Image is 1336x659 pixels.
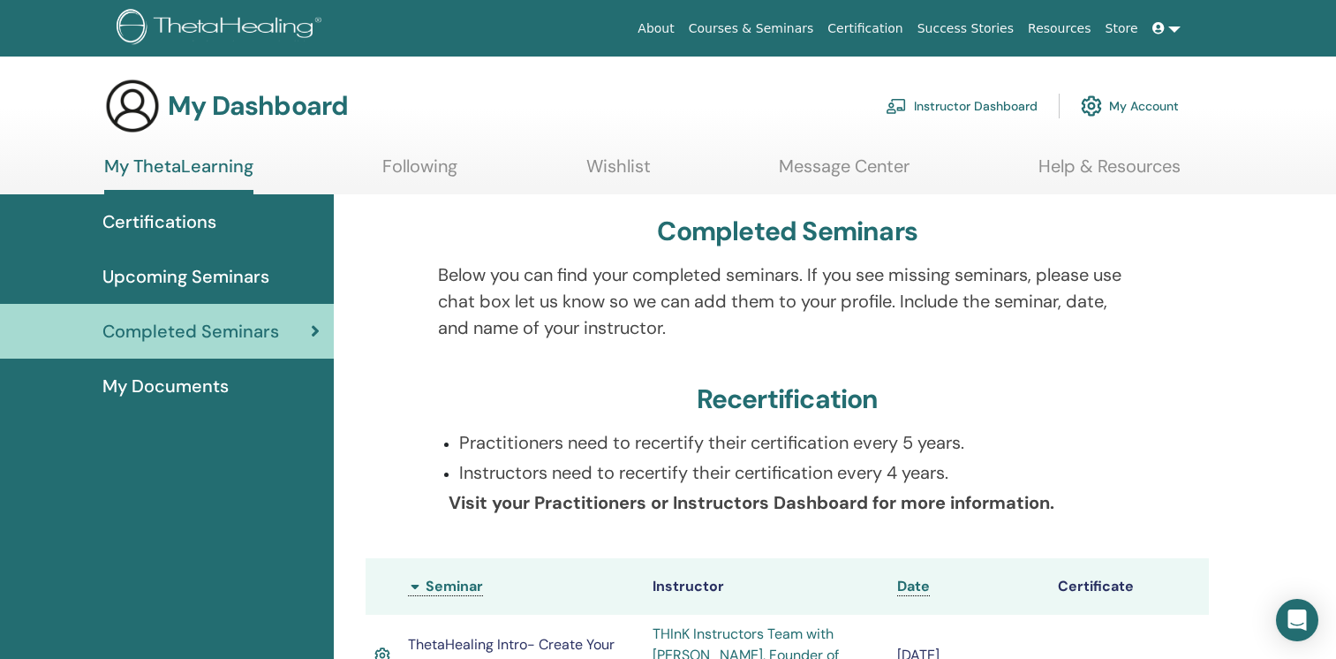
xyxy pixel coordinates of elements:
[657,216,917,247] h3: Completed Seminars
[459,459,1136,486] p: Instructors need to recertify their certification every 4 years.
[382,155,457,190] a: Following
[886,98,907,114] img: chalkboard-teacher.svg
[117,9,328,49] img: logo.png
[682,12,821,45] a: Courses & Seminars
[697,383,879,415] h3: Recertification
[102,263,269,290] span: Upcoming Seminars
[1081,87,1179,125] a: My Account
[910,12,1021,45] a: Success Stories
[459,429,1136,456] p: Practitioners need to recertify their certification every 5 years.
[1038,155,1181,190] a: Help & Resources
[886,87,1038,125] a: Instructor Dashboard
[779,155,910,190] a: Message Center
[104,78,161,134] img: generic-user-icon.jpg
[438,261,1136,341] p: Below you can find your completed seminars. If you see missing seminars, please use chat box let ...
[104,155,253,194] a: My ThetaLearning
[168,90,348,122] h3: My Dashboard
[897,577,930,595] span: Date
[102,373,229,399] span: My Documents
[1098,12,1145,45] a: Store
[1021,12,1098,45] a: Resources
[102,318,279,345] span: Completed Seminars
[586,155,651,190] a: Wishlist
[630,12,681,45] a: About
[1049,558,1209,615] th: Certificate
[1276,599,1318,641] div: Open Intercom Messenger
[644,558,888,615] th: Instructor
[1081,91,1102,121] img: cog.svg
[102,208,216,235] span: Certifications
[897,577,930,596] a: Date
[449,491,1054,514] b: Visit your Practitioners or Instructors Dashboard for more information.
[820,12,910,45] a: Certification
